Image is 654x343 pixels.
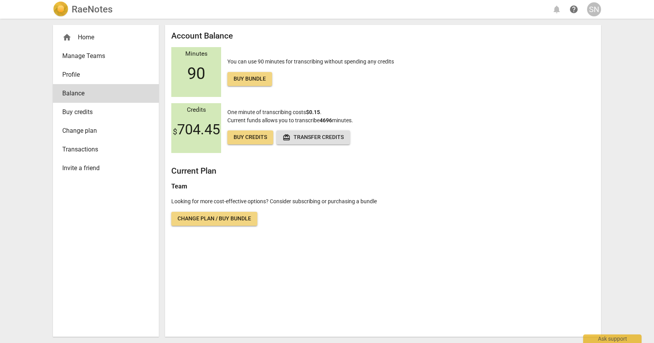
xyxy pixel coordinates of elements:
[171,166,595,176] h2: Current Plan
[53,47,159,65] a: Manage Teams
[171,212,257,226] a: Change plan / Buy bundle
[234,134,267,141] span: Buy credits
[173,127,177,136] span: $
[587,2,601,16] button: SN
[53,140,159,159] a: Transactions
[227,109,322,115] span: One minute of transcribing costs .
[62,126,143,135] span: Change plan
[283,134,290,141] span: redeem
[234,75,266,83] span: Buy bundle
[283,134,344,141] span: Transfer credits
[62,164,143,173] span: Invite a friend
[53,65,159,84] a: Profile
[569,5,578,14] span: help
[227,72,272,86] a: Buy bundle
[62,107,143,117] span: Buy credits
[62,51,143,61] span: Manage Teams
[187,64,205,83] span: 90
[53,121,159,140] a: Change plan
[173,121,220,138] span: 704.45
[53,84,159,103] a: Balance
[567,2,581,16] a: Help
[171,107,221,114] div: Credits
[227,58,394,86] p: You can use 90 minutes for transcribing without spending any credits
[227,130,273,144] a: Buy credits
[227,117,353,123] span: Current funds allows you to transcribe minutes.
[62,89,143,98] span: Balance
[306,109,320,115] b: $0.15
[62,70,143,79] span: Profile
[171,183,187,190] b: Team
[53,2,69,17] img: Logo
[53,159,159,178] a: Invite a friend
[583,334,642,343] div: Ask support
[62,33,72,42] span: home
[171,197,595,206] p: Looking for more cost-effective options? Consider subscribing or purchasing a bundle
[53,2,113,17] a: LogoRaeNotes
[320,117,332,123] b: 4696
[72,4,113,15] h2: RaeNotes
[62,145,143,154] span: Transactions
[171,31,595,41] h2: Account Balance
[53,103,159,121] a: Buy credits
[62,33,143,42] div: Home
[171,51,221,58] div: Minutes
[53,28,159,47] div: Home
[276,130,350,144] button: Transfer credits
[178,215,251,223] span: Change plan / Buy bundle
